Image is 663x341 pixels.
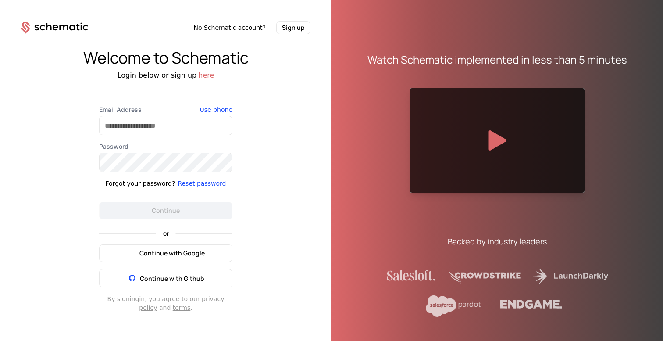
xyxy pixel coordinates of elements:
[276,21,310,34] button: Sign up
[99,142,232,151] label: Password
[99,202,232,219] button: Continue
[99,269,232,287] button: Continue with Github
[99,244,232,262] button: Continue with Google
[200,105,232,114] button: Use phone
[178,179,226,188] button: Reset password
[106,179,175,188] div: Forgot your password?
[99,105,232,114] label: Email Address
[140,274,204,283] span: Continue with Github
[99,294,232,312] div: By signing in , you agree to our privacy and .
[367,53,627,67] div: Watch Schematic implemented in less than 5 minutes
[156,230,176,237] span: or
[139,249,205,258] span: Continue with Google
[198,70,214,81] button: here
[193,23,266,32] span: No Schematic account?
[448,235,547,248] div: Backed by industry leaders
[173,304,191,311] a: terms
[139,304,157,311] a: policy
